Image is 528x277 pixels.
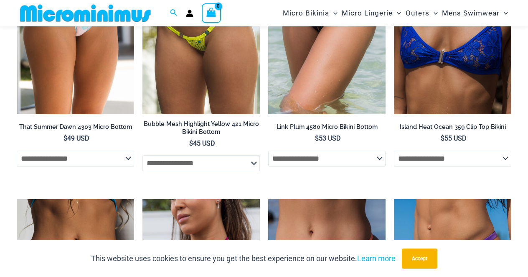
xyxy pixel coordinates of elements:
h2: Link Plum 4580 Micro Bikini Bottom [268,123,386,131]
span: Menu Toggle [429,3,438,24]
nav: Site Navigation [279,1,511,25]
bdi: 45 USD [189,139,215,147]
a: Mens SwimwearMenu ToggleMenu Toggle [440,3,510,24]
span: Menu Toggle [329,3,338,24]
a: Link Plum 4580 Micro Bikini Bottom [268,123,386,134]
a: View Shopping Cart, empty [202,3,221,23]
span: Micro Bikinis [283,3,329,24]
a: Account icon link [186,10,193,17]
span: Menu Toggle [500,3,508,24]
img: MM SHOP LOGO FLAT [17,4,154,23]
button: Accept [402,249,437,269]
bdi: 53 USD [315,134,341,142]
a: Island Heat Ocean 359 Clip Top Bikini [394,123,511,134]
a: Learn more [357,254,396,263]
span: Micro Lingerie [342,3,393,24]
span: Mens Swimwear [442,3,500,24]
span: Menu Toggle [393,3,401,24]
a: Micro LingerieMenu ToggleMenu Toggle [340,3,403,24]
span: $ [189,139,193,147]
a: Micro BikinisMenu ToggleMenu Toggle [281,3,340,24]
a: That Summer Dawn 4303 Micro Bottom [17,123,134,134]
bdi: 55 USD [441,134,467,142]
a: Search icon link [170,8,178,18]
h2: That Summer Dawn 4303 Micro Bottom [17,123,134,131]
a: Bubble Mesh Highlight Yellow 421 Micro Bikini Bottom [142,120,260,139]
span: $ [441,134,444,142]
bdi: 49 USD [63,134,89,142]
span: $ [63,134,67,142]
span: Outers [406,3,429,24]
a: OutersMenu ToggleMenu Toggle [404,3,440,24]
h2: Bubble Mesh Highlight Yellow 421 Micro Bikini Bottom [142,120,260,136]
span: $ [315,134,319,142]
h2: Island Heat Ocean 359 Clip Top Bikini [394,123,511,131]
p: This website uses cookies to ensure you get the best experience on our website. [91,252,396,265]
